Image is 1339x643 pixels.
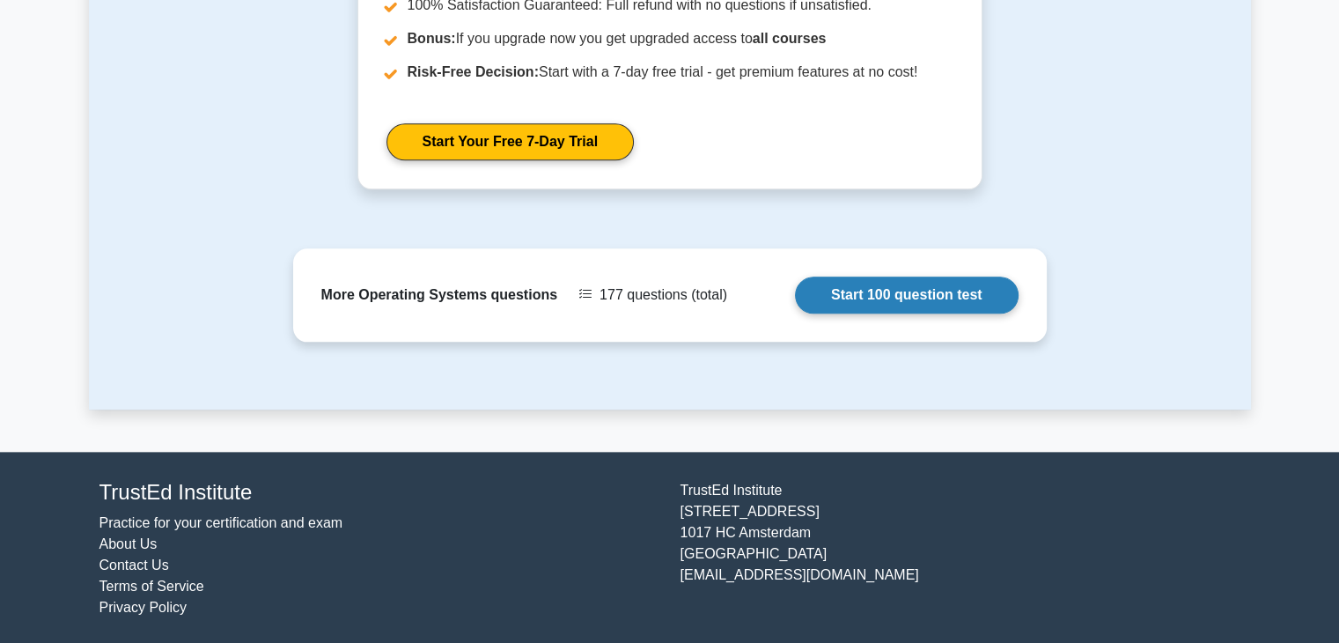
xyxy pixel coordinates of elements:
a: Practice for your certification and exam [99,515,343,530]
a: Start 100 question test [795,277,1019,314]
div: TrustEd Institute [STREET_ADDRESS] 1017 HC Amsterdam [GEOGRAPHIC_DATA] [EMAIL_ADDRESS][DOMAIN_NAME] [670,480,1251,618]
a: Privacy Policy [99,600,188,615]
a: Contact Us [99,558,169,573]
a: Start Your Free 7-Day Trial [386,123,634,160]
h4: TrustEd Institute [99,480,659,506]
a: About Us [99,536,158,551]
a: Terms of Service [99,579,204,594]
